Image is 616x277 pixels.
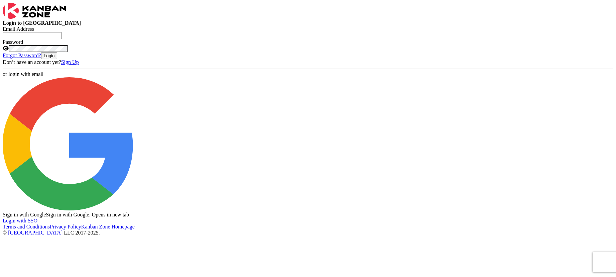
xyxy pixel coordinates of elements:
[81,224,135,229] a: Kanban Zone Homepage
[61,59,79,65] a: Sign Up
[3,71,613,77] div: or login with email
[3,20,81,26] b: Login to [GEOGRAPHIC_DATA]
[46,212,129,217] span: Sign in with Google. Opens in new tab
[3,224,50,229] a: Terms and Conditions
[3,230,613,236] div: © LLC 2017- 2025 .
[3,53,41,58] a: Forgot Password?
[3,39,23,45] label: Password
[3,77,136,218] div: Sign in with GoogleSign in with Google. Opens in new tab
[3,212,46,217] span: Sign in with Google
[41,52,57,59] button: Login
[8,230,63,236] a: [GEOGRAPHIC_DATA]
[3,59,613,65] div: Don’t have an account yet?
[3,218,37,223] a: Login with SSO
[3,26,34,32] label: Email Address
[3,3,66,19] img: Kanban Zone
[50,224,81,229] a: Privacy Policy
